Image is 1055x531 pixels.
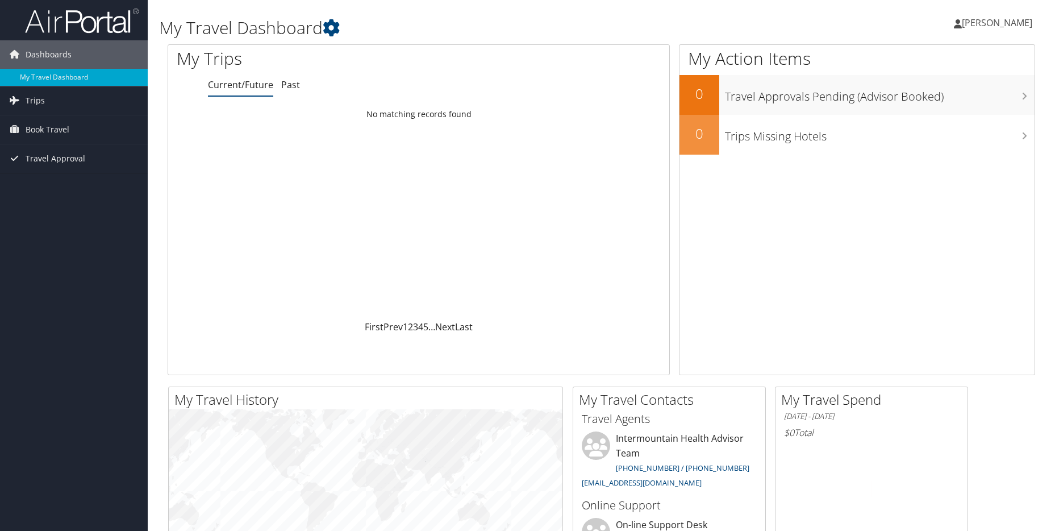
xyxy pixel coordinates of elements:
a: 1 [403,321,408,333]
h2: My Travel History [174,390,562,409]
h3: Travel Approvals Pending (Advisor Booked) [725,83,1035,105]
span: Trips [26,86,45,115]
li: Intermountain Health Advisor Team [576,432,762,492]
span: $0 [784,426,794,439]
a: 3 [413,321,418,333]
a: 2 [408,321,413,333]
h1: My Trips [177,47,452,70]
a: [PERSON_NAME] [954,6,1044,40]
h6: [DATE] - [DATE] [784,411,959,422]
a: Past [281,78,300,91]
span: Dashboards [26,40,72,69]
a: Next [435,321,455,333]
td: No matching records found [168,104,669,125]
a: 0Travel Approvals Pending (Advisor Booked) [679,75,1035,115]
img: airportal-logo.png [25,7,139,34]
span: Travel Approval [26,144,85,173]
h3: Online Support [582,497,757,513]
span: Book Travel [26,115,69,144]
h2: My Travel Contacts [579,390,765,409]
a: 0Trips Missing Hotels [679,115,1035,155]
h2: 0 [679,84,719,103]
a: [PHONE_NUMBER] / [PHONE_NUMBER] [616,463,749,473]
span: [PERSON_NAME] [962,16,1032,29]
a: Prev [383,321,403,333]
h3: Trips Missing Hotels [725,123,1035,144]
h2: 0 [679,124,719,143]
a: [EMAIL_ADDRESS][DOMAIN_NAME] [582,478,702,488]
h2: My Travel Spend [781,390,968,409]
span: … [428,321,435,333]
a: 4 [418,321,423,333]
a: Last [455,321,473,333]
a: Current/Future [208,78,273,91]
a: First [365,321,383,333]
h1: My Travel Dashboard [159,16,749,40]
h6: Total [784,426,959,439]
h3: Travel Agents [582,411,757,427]
h1: My Action Items [679,47,1035,70]
a: 5 [423,321,428,333]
